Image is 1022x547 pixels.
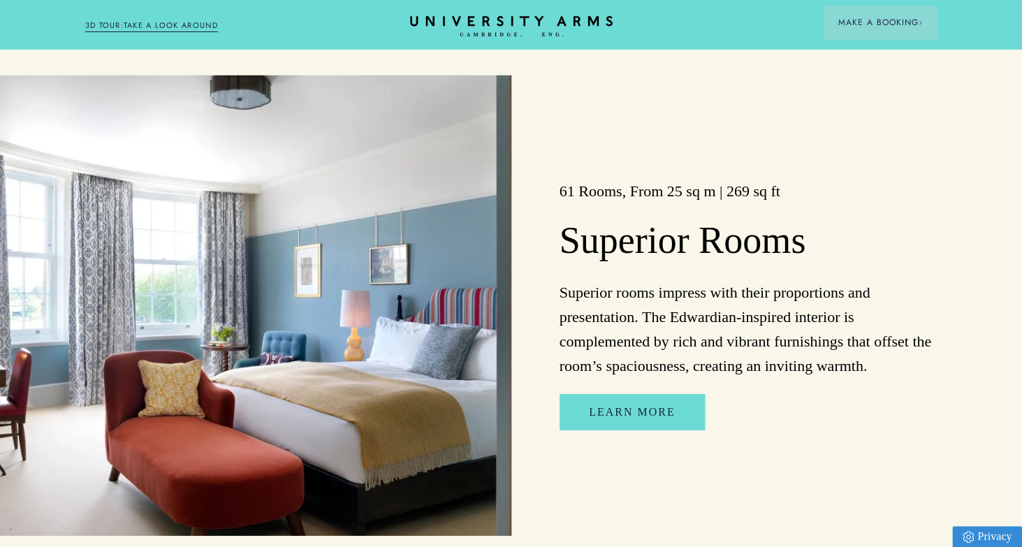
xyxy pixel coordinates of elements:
[952,526,1022,547] a: Privacy
[963,531,974,543] img: Privacy
[410,16,613,38] a: Home
[824,6,937,39] button: Make a BookingArrow icon
[560,394,705,430] a: Learn more
[560,280,937,379] p: Superior rooms impress with their proportions and presentation. The Edwardian-inspired interior i...
[560,218,937,264] h2: Superior Rooms
[918,20,923,25] img: Arrow icon
[838,16,923,29] span: Make a Booking
[560,181,937,202] h3: 61 Rooms, From 25 sq m | 269 sq ft
[85,20,219,32] a: 3D TOUR:TAKE A LOOK AROUND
